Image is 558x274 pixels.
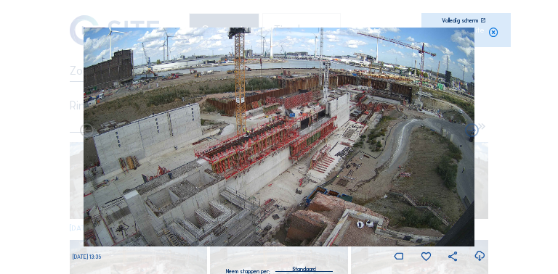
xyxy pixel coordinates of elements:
[84,28,474,246] img: Image
[464,123,480,139] i: Back
[226,269,270,274] div: Neem stappen per:
[442,18,478,23] div: Volledig scherm
[73,254,101,260] span: [DATE] 13:35
[275,263,332,271] div: Standaard
[78,123,94,139] i: Forward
